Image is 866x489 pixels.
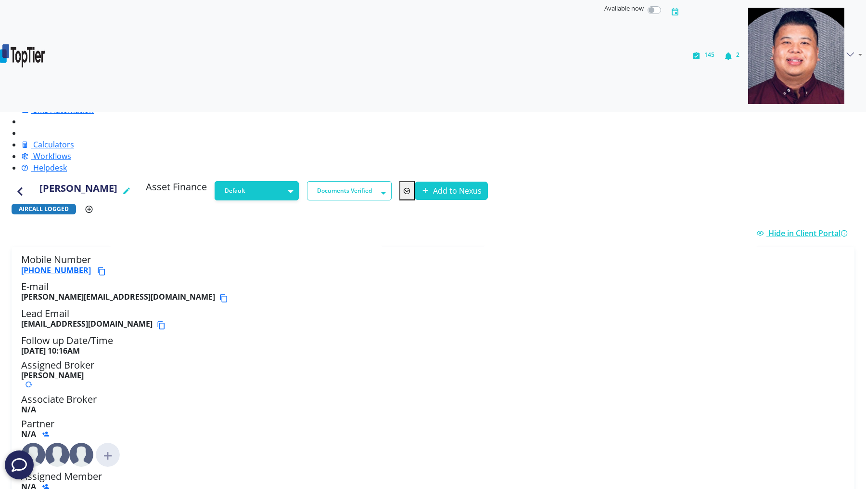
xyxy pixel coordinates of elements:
b: [PERSON_NAME][EMAIL_ADDRESS][DOMAIN_NAME] [21,292,215,304]
a: [PHONE_NUMBER] [21,265,91,276]
h4: [PERSON_NAME] [39,181,117,200]
span: Hide in Client Portal [768,228,851,238]
button: Copy email [219,292,232,304]
img: test nonbroker [45,443,69,467]
b: [PERSON_NAME] [21,370,84,381]
span: Add to Nexus [433,185,482,196]
img: e310ebdf-1855-410b-9d61-d1abdff0f2ad-637831748356285317.png [748,8,844,104]
span: Workflows [33,151,71,161]
button: Documents Verified [307,181,392,200]
span: Helpdesk [33,162,67,173]
button: Copy email [156,319,169,331]
a: Hide in Client Portal [756,228,851,238]
span: Follow up Date/Time [21,334,113,347]
button: Add to Nexus [415,182,488,200]
span: AIRCALL LOGGED [19,206,69,212]
h5: Assigned Broker [21,359,845,389]
b: [EMAIL_ADDRESS][DOMAIN_NAME] [21,319,153,331]
h5: Associate Broker [21,394,845,414]
span: AIRCALL LOGGED [12,204,76,214]
h5: Partner [21,418,845,439]
a: SMS Automation [21,105,94,115]
b: N/A [21,429,36,439]
span: 2 [736,51,739,59]
a: Workflows [21,151,71,161]
img: David Admin [21,443,45,467]
h5: Mobile Number [21,254,845,277]
h5: E-mail [21,281,845,304]
span: Calculators [33,139,74,150]
button: Default [215,181,299,200]
span: Available now [604,4,644,13]
a: Calculators [21,139,74,150]
h5: Lead Email [21,308,845,331]
img: Tushar Non Broker Test [69,443,93,467]
img: Click to add new member [96,443,120,467]
button: Copy phone [97,265,110,277]
button: 145 [688,4,719,108]
b: N/A [21,404,36,415]
b: [DATE] 10:16AM [21,345,80,356]
h5: Asset Finance [146,181,207,197]
button: 2 [719,4,744,108]
span: 145 [704,51,714,59]
a: Helpdesk [21,162,67,173]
